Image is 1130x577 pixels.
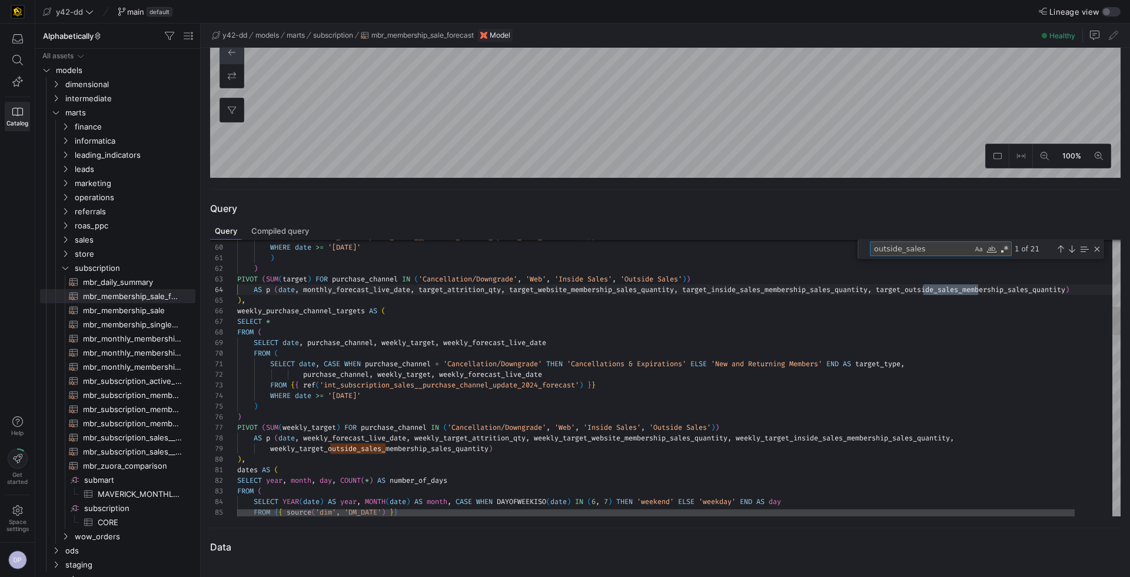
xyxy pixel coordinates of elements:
span: , [332,476,336,485]
span: ( [361,476,365,485]
div: Press SPACE to select this row. [40,91,195,105]
div: All assets [42,52,74,60]
span: target_inside_sales_membership_sales_quantity [682,285,868,294]
span: mbr_subscription_membership_changes​​​​​​​​​​ [83,389,182,402]
a: MAVERICK_MONTHLY_TARGET_TEST​​​​​​​​​ [40,487,195,501]
span: default [147,7,172,16]
div: Press SPACE to select this row. [40,105,195,120]
button: y42-dd [40,4,97,19]
div: 79 [210,443,223,454]
div: Press SPACE to select this row. [40,261,195,275]
span: models [255,31,279,39]
a: mbr_membership_single_row_copy​​​​​​​​​​ [40,317,195,331]
span: >= [315,243,324,252]
span: ) [270,253,274,263]
span: referrals [75,205,194,218]
span: IN [402,274,410,284]
div: Press SPACE to select this row. [40,416,195,430]
span: ity [476,444,488,453]
span: monthly_forecast_live_date [303,285,410,294]
div: 61 [210,253,223,263]
div: Press SPACE to select this row. [40,63,195,77]
a: mbr_subscription_sales__sub_purchase_channel_update_2024_forecast​​​​​​​​​​ [40,430,195,445]
span: , [373,338,377,347]
div: Press SPACE to select this row. [40,77,195,91]
span: , [950,433,954,443]
h3: Query [210,201,237,215]
a: mbr_monthly_membership_trending​​​​​​​​​​ [40,360,195,374]
div: Press SPACE to select this row. [40,247,195,261]
span: purchase_channel [361,423,427,432]
span: COUNT [340,476,361,485]
div: Next Match (Enter) [1067,244,1076,254]
span: , [299,338,303,347]
div: Press SPACE to select this row. [40,360,195,374]
div: Use Regular Expression (⌥⌘R) [999,243,1011,255]
span: dimensional [65,78,194,91]
span: p [266,285,270,294]
span: 'int_subscription_sales__purchase_channel_update_2 [320,380,526,390]
span: target_outside_sales_membership_sales_quantity [876,285,1065,294]
span: mbr_membership_sale​​​​​​​​​​ [83,304,182,317]
div: 69 [210,337,223,348]
div: 77 [210,422,223,433]
span: 'Outside Sales' [620,274,682,284]
span: ( [262,274,266,284]
span: ) [237,455,241,464]
span: , [295,285,299,294]
span: target [282,274,307,284]
span: WHERE [270,243,291,252]
span: ty [942,433,950,443]
div: 66 [210,306,223,316]
div: Close (Escape) [1092,244,1102,254]
div: 64 [210,284,223,295]
span: , [546,274,550,284]
div: Find in Selection (⌥⌘L) [1078,243,1091,256]
span: marts [287,31,305,39]
div: Press SPACE to select this row. [40,289,195,303]
span: ( [278,274,282,284]
span: '[DATE]' [328,391,361,400]
span: mbr_zuora_comparison​​​​​​​​​​ [83,459,182,473]
span: ( [381,306,385,316]
span: mbr_monthly_membership_trending​​​​​​​​​​ [83,360,182,374]
div: Previous Match (⇧Enter) [1056,244,1065,254]
span: 'Web' [554,423,575,432]
div: 78 [210,433,223,443]
a: mbr_monthly_membership_trending_first_year​​​​​​​​​​ [40,331,195,346]
span: staging [65,558,194,572]
span: subscription​​​​​​​​ [84,502,194,515]
span: weekly_forecast_live_date [303,433,406,443]
span: leads [75,163,194,176]
span: purchase_channel [332,274,398,284]
span: ) [254,402,258,411]
span: 'Inside Sales' [554,274,612,284]
span: '[DATE]' [328,243,361,252]
span: ) [237,412,241,422]
span: ) [237,296,241,305]
span: wow_orders [75,530,194,543]
span: , [546,423,550,432]
span: ) [488,444,493,453]
span: ref [303,380,315,390]
span: 'Outside Sales' [649,423,711,432]
div: Press SPACE to select this row. [40,317,195,331]
span: target_attrition_qty [418,285,501,294]
span: weekly_target [282,423,336,432]
span: 'Cancellations & Expirations' [567,359,686,369]
span: ( [274,285,278,294]
div: 73 [210,380,223,390]
span: 'Inside Sales' [583,423,641,432]
button: Getstarted [5,444,30,490]
span: weekly_target_inside_sales_membership_sales_quanti [736,433,942,443]
span: , [406,433,410,443]
span: target_type [855,359,900,369]
span: intermediate [65,92,194,105]
span: AS [262,465,270,475]
div: DP [8,551,27,569]
span: , [431,370,435,379]
span: dates [237,465,258,475]
span: weekly_target_outside_sales_membership_sales_quant [270,444,476,453]
span: ) [369,476,373,485]
button: Help [5,411,30,442]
